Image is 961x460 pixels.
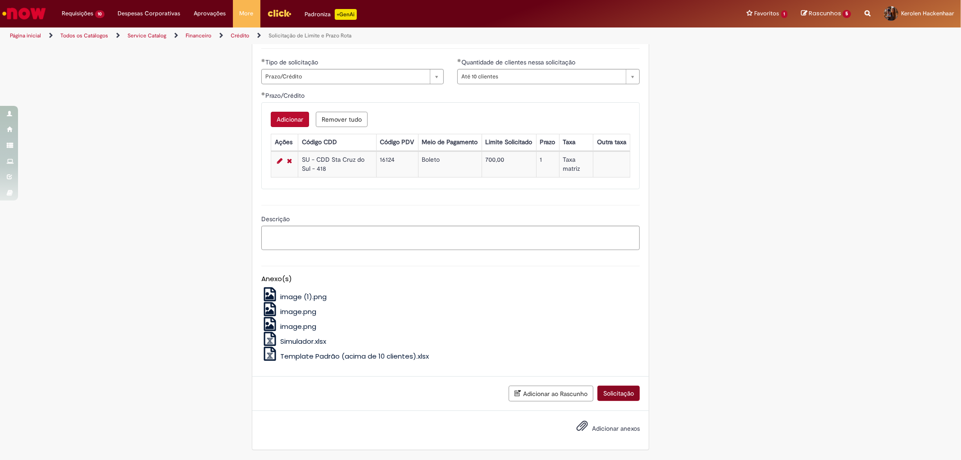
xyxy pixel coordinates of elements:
span: Simulador.xlsx [280,337,326,346]
a: Rascunhos [801,9,851,18]
a: Financeiro [186,32,211,39]
span: Até 10 clientes [461,69,621,84]
span: 5 [843,10,851,18]
ul: Trilhas de página [7,27,634,44]
span: Adicionar anexos [592,424,640,433]
span: Tipo de solicitação [265,58,320,66]
th: Ações [271,134,298,150]
a: image.png [261,322,316,331]
button: Add a row for Prazo/Crédito [271,112,309,127]
span: Quantidade de clientes nessa solicitação [461,58,577,66]
button: Adicionar ao Rascunho [509,386,593,401]
p: +GenAi [335,9,357,20]
span: Descrição [261,215,291,223]
span: Requisições [62,9,93,18]
button: Adicionar anexos [574,418,590,438]
td: 16124 [376,151,418,177]
span: Obrigatório Preenchido [261,92,265,96]
a: Simulador.xlsx [261,337,326,346]
td: Taxa matriz [559,151,593,177]
textarea: Descrição [261,226,640,250]
a: Editar Linha 1 [275,155,285,166]
div: Padroniza [305,9,357,20]
span: Rascunhos [809,9,841,18]
span: Template Padrão (acima de 10 clientes).xlsx [280,351,429,361]
span: Despesas Corporativas [118,9,181,18]
h5: Anexo(s) [261,275,640,283]
td: 700,00 [482,151,536,177]
span: Favoritos [755,9,779,18]
th: Meio de Pagamento [418,134,482,150]
th: Outra taxa [593,134,630,150]
a: Remover linha 1 [285,155,294,166]
span: Obrigatório Preenchido [261,59,265,62]
a: Crédito [231,32,249,39]
td: SU - CDD Sta Cruz do Sul - 418 [298,151,376,177]
img: click_logo_yellow_360x200.png [267,6,291,20]
button: Solicitação [597,386,640,401]
span: Prazo/Crédito [265,69,425,84]
span: image (1).png [280,292,327,301]
a: Todos os Catálogos [60,32,108,39]
th: Código CDD [298,134,376,150]
th: Código PDV [376,134,418,150]
a: Service Catalog [128,32,166,39]
a: Template Padrão (acima de 10 clientes).xlsx [261,351,429,361]
a: image (1).png [261,292,327,301]
td: 1 [536,151,559,177]
img: ServiceNow [1,5,47,23]
span: Kerolen Hackenhaar [901,9,954,17]
span: 10 [95,10,105,18]
th: Taxa [559,134,593,150]
span: More [240,9,254,18]
a: Página inicial [10,32,41,39]
span: 1 [781,10,788,18]
th: Prazo [536,134,559,150]
a: image.png [261,307,316,316]
span: image.png [280,322,316,331]
span: Prazo/Crédito [265,91,306,100]
span: Aprovações [194,9,226,18]
span: Obrigatório Preenchido [457,59,461,62]
span: image.png [280,307,316,316]
button: Remove all rows for Prazo/Crédito [316,112,368,127]
td: Boleto [418,151,482,177]
th: Limite Solicitado [482,134,536,150]
a: Solicitação de Limite e Prazo Rota [269,32,351,39]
